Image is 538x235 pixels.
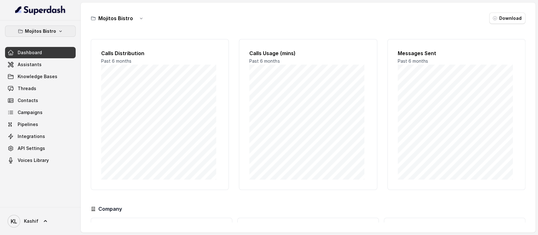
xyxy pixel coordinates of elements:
[5,119,76,130] a: Pipelines
[18,85,36,92] span: Threads
[18,157,49,163] span: Voices Library
[5,107,76,118] a: Campaigns
[98,205,122,213] h3: Company
[249,58,280,64] span: Past 6 months
[249,49,367,57] h2: Calls Usage (mins)
[5,131,76,142] a: Integrations
[5,47,76,58] a: Dashboard
[5,212,76,230] a: Kashif
[101,58,131,64] span: Past 6 months
[15,5,66,15] img: light.svg
[5,143,76,154] a: API Settings
[5,71,76,82] a: Knowledge Bases
[18,109,43,116] span: Campaigns
[18,49,42,56] span: Dashboard
[5,26,76,37] button: Mojitos Bistro
[398,58,428,64] span: Past 6 months
[24,218,38,224] span: Kashif
[18,133,45,140] span: Integrations
[398,49,515,57] h2: Messages Sent
[98,14,133,22] h3: Mojitos Bistro
[25,27,56,35] p: Mojitos Bistro
[18,121,38,128] span: Pipelines
[5,95,76,106] a: Contacts
[11,218,17,225] text: KL
[18,73,57,80] span: Knowledge Bases
[5,155,76,166] a: Voices Library
[18,61,42,68] span: Assistants
[489,13,525,24] button: Download
[101,49,218,57] h2: Calls Distribution
[5,59,76,70] a: Assistants
[18,97,38,104] span: Contacts
[18,145,45,152] span: API Settings
[5,83,76,94] a: Threads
